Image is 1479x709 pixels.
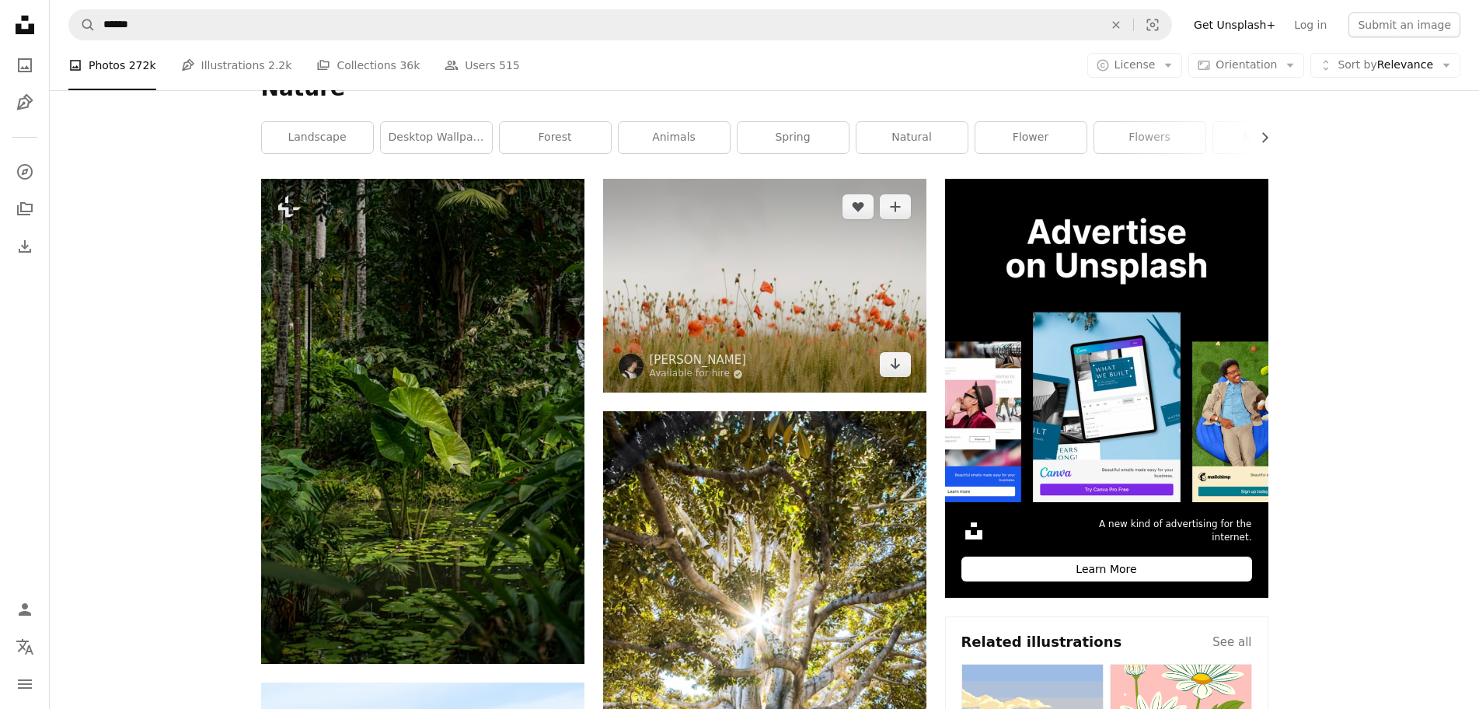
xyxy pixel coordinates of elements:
a: Get Unsplash+ [1184,12,1285,37]
a: natural [856,122,968,153]
a: animals [619,122,730,153]
button: Submit an image [1348,12,1460,37]
a: Log in [1285,12,1336,37]
span: Orientation [1216,58,1277,71]
form: Find visuals sitewide [68,9,1172,40]
a: See all [1212,633,1251,651]
a: Download [880,352,911,377]
button: Like [842,194,874,219]
span: A new kind of advertising for the internet. [1073,518,1252,544]
span: 515 [499,57,520,74]
img: a lush green forest filled with lots of trees [261,179,584,664]
button: Add to Collection [880,194,911,219]
a: Users 515 [445,40,519,90]
button: Visual search [1134,10,1171,40]
button: Menu [9,669,40,700]
img: file-1631306537910-2580a29a3cfcimage [961,519,986,543]
a: Illustrations [9,87,40,118]
a: [PERSON_NAME] [650,352,747,368]
a: Explore [9,156,40,187]
a: flowers [1094,122,1205,153]
a: orange flowers [603,278,926,292]
img: file-1635990755334-4bfd90f37242image [945,179,1268,502]
button: Search Unsplash [69,10,96,40]
button: Orientation [1188,53,1304,78]
span: Sort by [1338,58,1376,71]
a: Photos [9,50,40,81]
a: mountain [1213,122,1324,153]
span: 36k [399,57,420,74]
a: desktop wallpaper [381,122,492,153]
button: Language [9,631,40,662]
a: landscape [262,122,373,153]
div: Learn More [961,557,1252,582]
img: orange flowers [603,179,926,393]
a: sun light passing through green leafed tree [603,647,926,661]
a: spring [738,122,849,153]
button: License [1087,53,1183,78]
a: a lush green forest filled with lots of trees [261,414,584,428]
a: Collections [9,194,40,225]
span: 2.2k [268,57,291,74]
button: Clear [1099,10,1133,40]
a: Download History [9,231,40,262]
a: Home — Unsplash [9,9,40,44]
a: Collections 36k [316,40,420,90]
a: Log in / Sign up [9,594,40,625]
img: Go to Henry Be's profile [619,354,644,379]
button: Sort byRelevance [1310,53,1460,78]
a: Available for hire [650,368,747,380]
a: forest [500,122,611,153]
span: Relevance [1338,58,1433,73]
a: flower [975,122,1087,153]
a: A new kind of advertising for the internet.Learn More [945,179,1268,598]
a: Illustrations 2.2k [181,40,292,90]
button: scroll list to the right [1251,122,1268,153]
span: License [1114,58,1156,71]
h4: Related illustrations [961,633,1122,651]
